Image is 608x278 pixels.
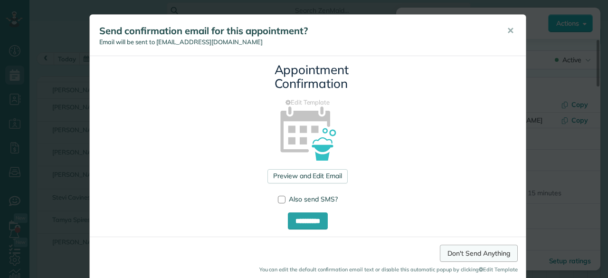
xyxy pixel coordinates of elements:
[440,245,517,262] a: Don't Send Anything
[507,25,514,36] span: ✕
[265,90,350,175] img: appointment_confirmation_icon-141e34405f88b12ade42628e8c248340957700ab75a12ae832a8710e9b578dc5.png
[289,195,338,203] span: Also send SMS?
[99,38,263,46] span: Email will be sent to [EMAIL_ADDRESS][DOMAIN_NAME]
[99,24,494,38] h5: Send confirmation email for this appointment?
[267,169,348,183] a: Preview and Edit Email
[97,98,519,107] a: Edit Template
[98,266,518,273] small: You can edit the default confirmation email text or disable this automatic popup by clicking Edit...
[275,63,341,90] h3: Appointment Confirmation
